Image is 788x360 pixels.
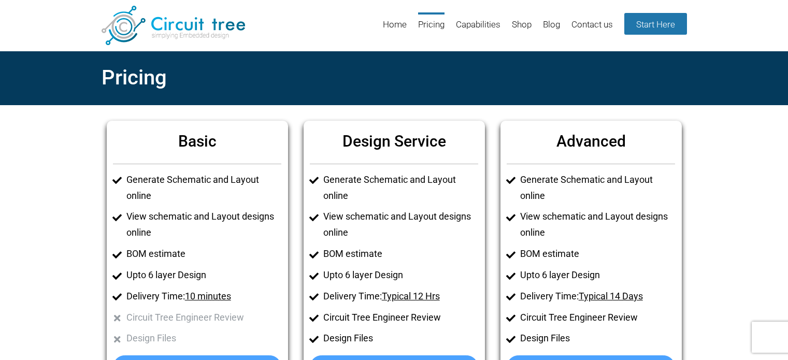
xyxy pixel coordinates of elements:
a: Home [383,12,407,46]
a: Contact us [571,12,613,46]
h2: Pricing [102,60,687,96]
h6: Design Service [310,127,478,155]
a: Pricing [418,12,445,46]
li: Generate Schematic and Layout online [126,172,281,204]
a: Capabilities [456,12,500,46]
u: Typical 12 Hrs [382,291,440,301]
li: View schematic and Layout designs online [323,209,478,241]
li: Delivery Time: [323,289,478,305]
li: Circuit Tree Engineer Review [520,310,675,326]
li: Design Files [323,330,478,347]
li: Upto 6 layer Design [126,267,281,283]
li: Design Files [126,330,281,347]
h6: Basic [113,127,281,155]
a: Start Here [624,13,687,35]
li: Circuit Tree Engineer Review [126,310,281,326]
img: Circuit Tree [102,6,245,45]
li: Design Files [520,330,675,347]
u: Typical 14 Days [579,291,643,301]
li: Delivery Time: [126,289,281,305]
h6: Advanced [507,127,675,155]
a: Shop [512,12,532,46]
a: Blog [543,12,560,46]
li: Upto 6 layer Design [520,267,675,283]
li: Generate Schematic and Layout online [323,172,478,204]
li: BOM estimate [520,246,675,262]
li: Circuit Tree Engineer Review [323,310,478,326]
u: 10 minutes [185,291,231,301]
li: Upto 6 layer Design [323,267,478,283]
li: Generate Schematic and Layout online [520,172,675,204]
li: BOM estimate [126,246,281,262]
li: View schematic and Layout designs online [520,209,675,241]
li: BOM estimate [323,246,478,262]
li: View schematic and Layout designs online [126,209,281,241]
li: Delivery Time: [520,289,675,305]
